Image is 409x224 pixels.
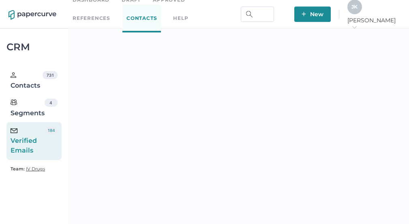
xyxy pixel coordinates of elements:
div: CRM [6,43,62,51]
span: New [302,6,323,22]
img: email-icon-black.c777dcea.svg [11,128,17,133]
input: Search Workspace [241,6,274,22]
div: Verified Emails [11,126,46,155]
img: segments.b9481e3d.svg [11,99,17,106]
img: plus-white.e19ec114.svg [302,12,306,16]
a: Contacts [122,4,161,32]
div: 4 [45,99,58,107]
a: References [73,14,110,23]
span: [PERSON_NAME] [347,17,400,31]
a: Team: IV Drugs [11,164,45,174]
span: J K [351,4,358,10]
div: Contacts [11,71,43,90]
span: IV Drugs [26,166,45,172]
i: arrow_right [351,24,357,30]
button: New [294,6,331,22]
div: Segments [11,99,45,118]
img: person.20a629c4.svg [11,72,16,78]
div: 731 [43,71,58,79]
div: help [173,14,188,23]
img: search.bf03fe8b.svg [246,11,253,17]
div: 184 [46,126,58,134]
img: papercurve-logo-colour.7244d18c.svg [9,10,56,20]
